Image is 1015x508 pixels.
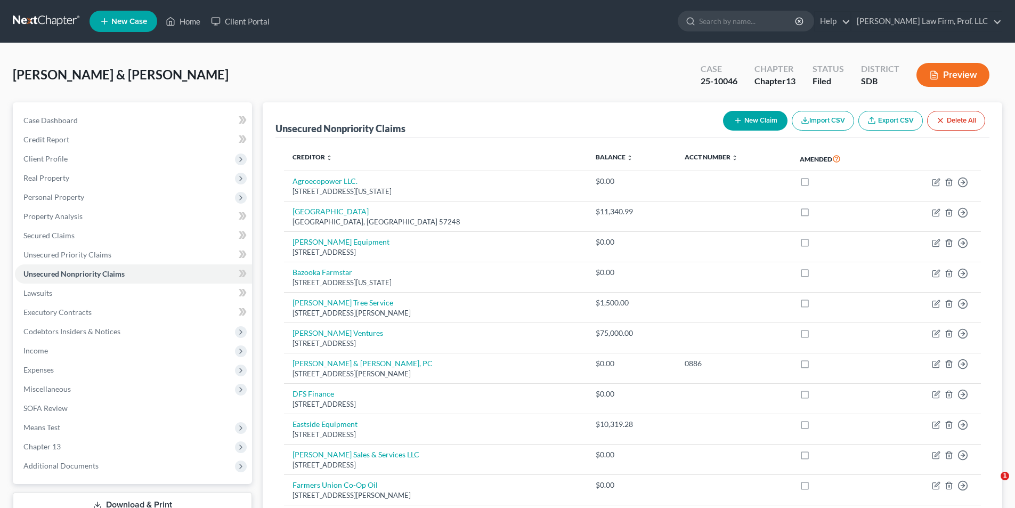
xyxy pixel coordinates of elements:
a: Lawsuits [15,284,252,303]
div: [STREET_ADDRESS] [293,430,579,440]
div: $0.00 [596,358,668,369]
th: Amended [791,147,887,171]
span: [PERSON_NAME] & [PERSON_NAME] [13,67,229,82]
a: Creditor unfold_more [293,153,332,161]
div: Unsecured Nonpriority Claims [275,122,405,135]
a: Acct Number unfold_more [685,153,738,161]
div: Chapter [754,63,795,75]
div: District [861,63,899,75]
div: Chapter [754,75,795,87]
div: [STREET_ADDRESS][PERSON_NAME] [293,308,579,318]
div: [STREET_ADDRESS][US_STATE] [293,278,579,288]
div: [STREET_ADDRESS] [293,338,579,349]
span: Real Property [23,173,69,182]
a: Unsecured Priority Claims [15,245,252,264]
div: [STREET_ADDRESS][PERSON_NAME] [293,369,579,379]
span: Credit Report [23,135,69,144]
i: unfold_more [326,155,332,161]
span: Secured Claims [23,231,75,240]
a: Help [815,12,850,31]
span: Chapter 13 [23,442,61,451]
a: Client Portal [206,12,275,31]
span: Client Profile [23,154,68,163]
span: Personal Property [23,192,84,201]
div: Status [813,63,844,75]
a: Credit Report [15,130,252,149]
span: 13 [786,76,795,86]
a: [PERSON_NAME] & [PERSON_NAME], PC [293,359,433,368]
div: [STREET_ADDRESS] [293,399,579,409]
span: Means Test [23,423,60,432]
span: Income [23,346,48,355]
a: Case Dashboard [15,111,252,130]
a: Unsecured Nonpriority Claims [15,264,252,284]
a: [PERSON_NAME] Sales & Services LLC [293,450,419,459]
span: Unsecured Priority Claims [23,250,111,259]
a: Farmers Union Co-Op Oil [293,480,378,489]
a: Bazooka Farmstar [293,268,352,277]
div: $75,000.00 [596,328,668,338]
span: Codebtors Insiders & Notices [23,327,120,336]
iframe: Intercom live chat [979,472,1004,497]
span: Case Dashboard [23,116,78,125]
div: $0.00 [596,267,668,278]
div: $1,500.00 [596,297,668,308]
input: Search by name... [699,11,797,31]
div: SDB [861,75,899,87]
a: [GEOGRAPHIC_DATA] [293,207,369,216]
span: Unsecured Nonpriority Claims [23,269,125,278]
span: Lawsuits [23,288,52,297]
button: Delete All [927,111,985,131]
span: Property Analysis [23,212,83,221]
div: $0.00 [596,176,668,187]
span: Expenses [23,365,54,374]
a: [PERSON_NAME] Equipment [293,237,389,246]
div: Filed [813,75,844,87]
button: Import CSV [792,111,854,131]
a: SOFA Review [15,399,252,418]
div: $0.00 [596,389,668,399]
a: DFS Finance [293,389,334,398]
span: Additional Documents [23,461,99,470]
div: [STREET_ADDRESS] [293,247,579,257]
div: [GEOGRAPHIC_DATA], [GEOGRAPHIC_DATA] 57248 [293,217,579,227]
div: [STREET_ADDRESS][PERSON_NAME] [293,490,579,501]
i: unfold_more [732,155,738,161]
i: unfold_more [627,155,633,161]
a: [PERSON_NAME] Law Firm, Prof. LLC [851,12,1002,31]
span: SOFA Review [23,404,68,413]
div: 25-10046 [701,75,737,87]
span: New Case [111,18,147,26]
a: Executory Contracts [15,303,252,322]
div: $0.00 [596,237,668,247]
div: 0886 [685,358,783,369]
a: Property Analysis [15,207,252,226]
span: Executory Contracts [23,308,92,317]
a: Secured Claims [15,226,252,245]
div: Case [701,63,737,75]
a: [PERSON_NAME] Ventures [293,328,383,337]
div: $11,340.99 [596,206,668,217]
a: Eastside Equipment [293,420,358,429]
div: $10,319.28 [596,419,668,430]
a: Home [160,12,206,31]
a: Agroecopower LLC. [293,176,358,186]
a: Export CSV [858,111,923,131]
a: Balance unfold_more [596,153,633,161]
span: Miscellaneous [23,384,71,393]
button: New Claim [723,111,787,131]
div: [STREET_ADDRESS][US_STATE] [293,187,579,197]
button: Preview [916,63,989,87]
div: $0.00 [596,449,668,460]
div: $0.00 [596,480,668,490]
a: [PERSON_NAME] Tree Service [293,298,393,307]
span: 1 [1001,472,1009,480]
div: [STREET_ADDRESS] [293,460,579,470]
